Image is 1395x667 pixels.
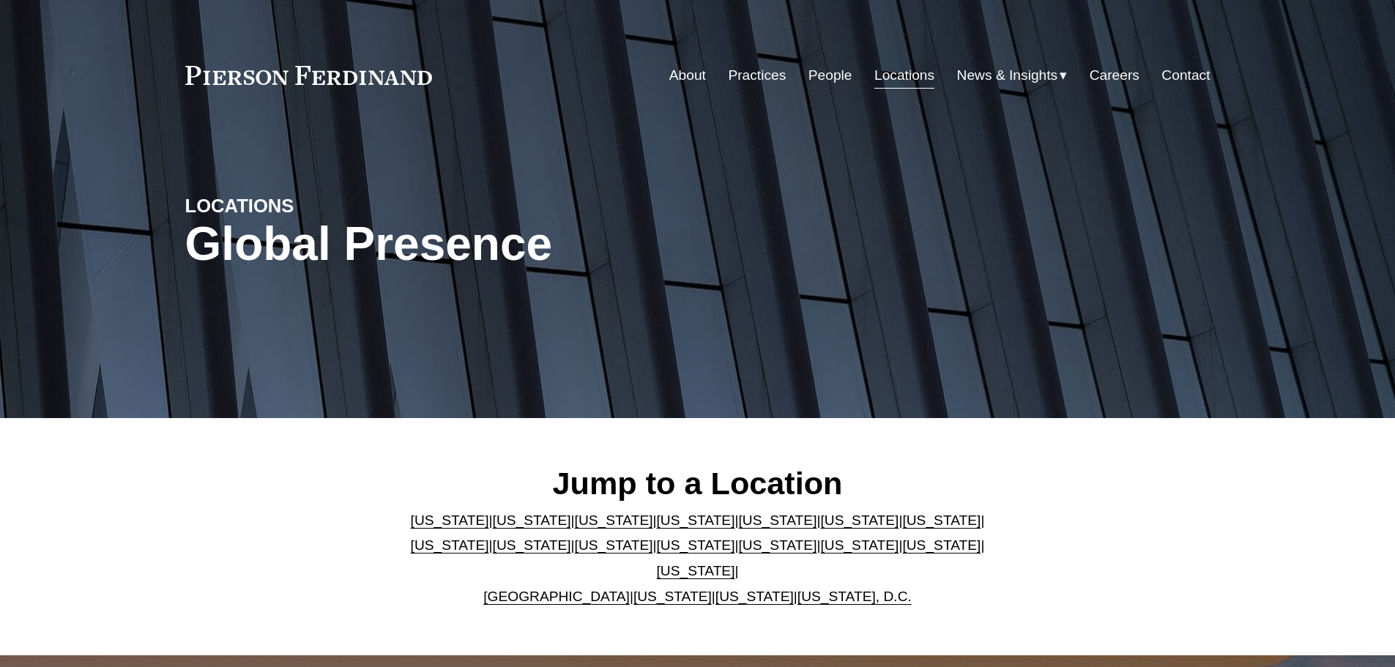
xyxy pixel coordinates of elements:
h1: Global Presence [185,217,868,271]
a: Contact [1161,62,1210,89]
span: News & Insights [957,63,1058,89]
a: [US_STATE] [738,513,816,528]
a: [US_STATE] [493,537,571,553]
a: [GEOGRAPHIC_DATA] [483,589,630,604]
a: [US_STATE] [493,513,571,528]
a: Careers [1090,62,1139,89]
a: Locations [874,62,934,89]
a: [US_STATE] [575,537,653,553]
a: [US_STATE] [657,513,735,528]
a: [US_STATE] [657,537,735,553]
a: [US_STATE] [902,537,981,553]
a: [US_STATE] [657,563,735,578]
a: [US_STATE] [715,589,794,604]
a: [US_STATE] [575,513,653,528]
a: [US_STATE] [633,589,712,604]
a: [US_STATE] [820,537,899,553]
a: folder dropdown [957,62,1068,89]
a: [US_STATE], D.C. [797,589,912,604]
a: About [669,62,706,89]
a: Practices [728,62,786,89]
p: | | | | | | | | | | | | | | | | | | [398,508,997,609]
h2: Jump to a Location [398,464,997,502]
h4: LOCATIONS [185,194,442,217]
a: [US_STATE] [411,513,489,528]
a: [US_STATE] [902,513,981,528]
a: People [808,62,852,89]
a: [US_STATE] [411,537,489,553]
a: [US_STATE] [820,513,899,528]
a: [US_STATE] [738,537,816,553]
